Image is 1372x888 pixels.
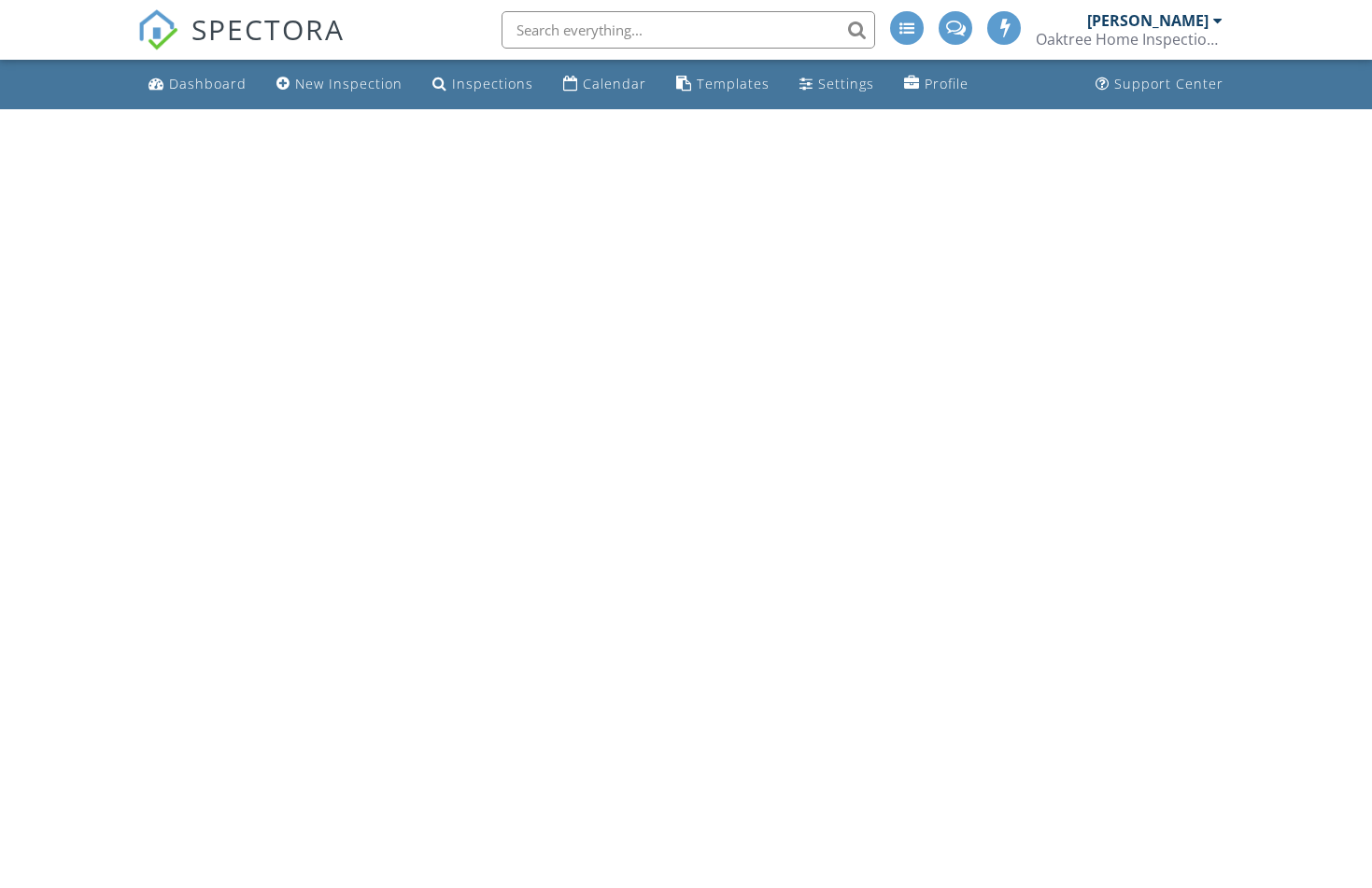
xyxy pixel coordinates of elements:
[697,75,770,92] div: Templates
[137,25,345,64] a: SPECTORA
[1114,75,1223,92] div: Support Center
[269,67,410,102] a: New Inspection
[583,75,646,92] div: Calendar
[897,67,976,102] a: Profile
[792,67,882,102] a: Settings
[191,9,345,49] span: SPECTORA
[141,67,254,102] a: Dashboard
[556,67,654,102] a: Calendar
[137,9,178,50] img: The Best Home Inspection Software - Spectora
[1088,67,1231,102] a: Support Center
[169,75,247,92] div: Dashboard
[1087,11,1209,30] div: [PERSON_NAME]
[1036,30,1223,49] div: Oaktree Home Inspections
[925,75,969,92] div: Profile
[425,67,541,102] a: Inspections
[295,75,403,92] div: New Inspection
[452,75,533,92] div: Inspections
[669,67,777,102] a: Templates
[502,11,875,49] input: Search everything...
[818,75,874,92] div: Settings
